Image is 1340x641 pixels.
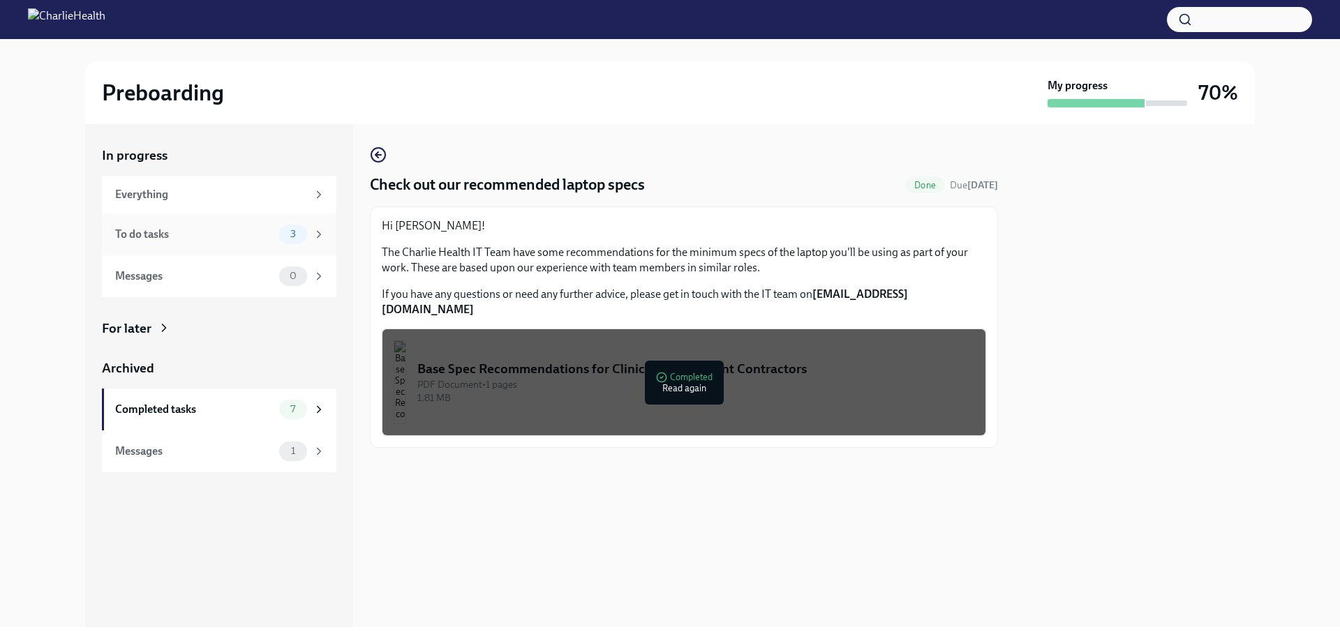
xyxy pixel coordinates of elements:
[115,227,274,242] div: To do tasks
[382,287,986,317] p: If you have any questions or need any further advice, please get in touch with the IT team on
[382,218,986,234] p: Hi [PERSON_NAME]!
[115,402,274,417] div: Completed tasks
[28,8,105,31] img: CharlieHealth
[102,389,336,430] a: Completed tasks7
[282,404,304,414] span: 7
[102,430,336,472] a: Messages1
[1048,78,1108,93] strong: My progress
[382,245,986,276] p: The Charlie Health IT Team have some recommendations for the minimum specs of the laptop you'll b...
[102,319,151,338] div: For later
[102,359,336,377] a: Archived
[102,176,336,213] a: Everything
[282,229,304,239] span: 3
[102,319,336,338] a: For later
[102,213,336,255] a: To do tasks3
[115,269,274,284] div: Messages
[382,329,986,436] button: Base Spec Recommendations for Clinical Independent ContractorsPDF Document•1 pages1.81 MBComplete...
[417,391,974,405] div: 1.81 MB
[102,79,224,107] h2: Preboarding
[370,174,645,195] h4: Check out our recommended laptop specs
[115,187,307,202] div: Everything
[1198,80,1238,105] h3: 70%
[967,179,998,191] strong: [DATE]
[115,444,274,459] div: Messages
[394,340,406,424] img: Base Spec Recommendations for Clinical Independent Contractors
[417,360,974,378] div: Base Spec Recommendations for Clinical Independent Contractors
[950,179,998,191] span: Due
[283,446,304,456] span: 1
[102,255,336,297] a: Messages0
[417,378,974,391] div: PDF Document • 1 pages
[906,180,944,190] span: Done
[950,179,998,192] span: September 19th, 2025 09:00
[102,146,336,165] a: In progress
[281,271,305,281] span: 0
